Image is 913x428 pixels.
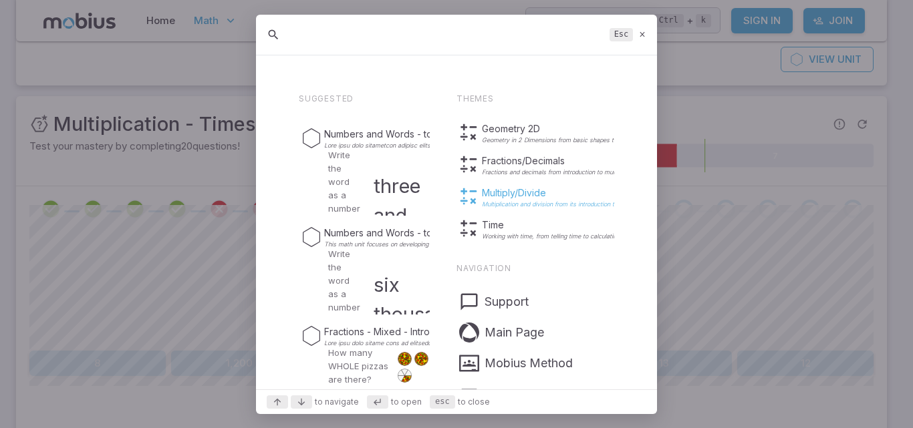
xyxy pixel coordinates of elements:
span: to open [391,396,422,408]
h3: six thousand [374,270,458,329]
p: Suggested [299,94,430,103]
p: Multiply/Divide [482,186,658,200]
p: How many WHOLE pizzas are there? [328,347,388,387]
p: Themes [456,94,614,103]
h3: three and three tenths [374,172,430,289]
p: Fractions/Decimals [482,154,675,168]
p: Navigation [456,264,614,273]
p: Geometry in 2 Dimensions from basic shapes to advanced work with circular geometry [482,137,725,144]
p: Write the word as a number [328,248,360,314]
p: Mobius Method [485,354,573,373]
div: Suggestions [256,57,657,389]
p: Fractions and decimals from introduction to multiplication and division [482,169,675,176]
span: to close [458,396,490,408]
p: Write the word as a number [328,149,360,216]
kbd: esc [430,395,455,409]
p: Working with time, from telling time to calculating differences [482,233,652,240]
p: Multiplication and division from its introduction to advanced use [482,201,658,208]
p: Time [482,218,652,232]
p: Support [485,292,529,311]
kbd: Esc [610,28,632,41]
p: Pricing [485,385,523,403]
p: Main Page [485,323,544,342]
p: Geometry 2D [482,122,725,136]
span: to navigate [315,396,359,408]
